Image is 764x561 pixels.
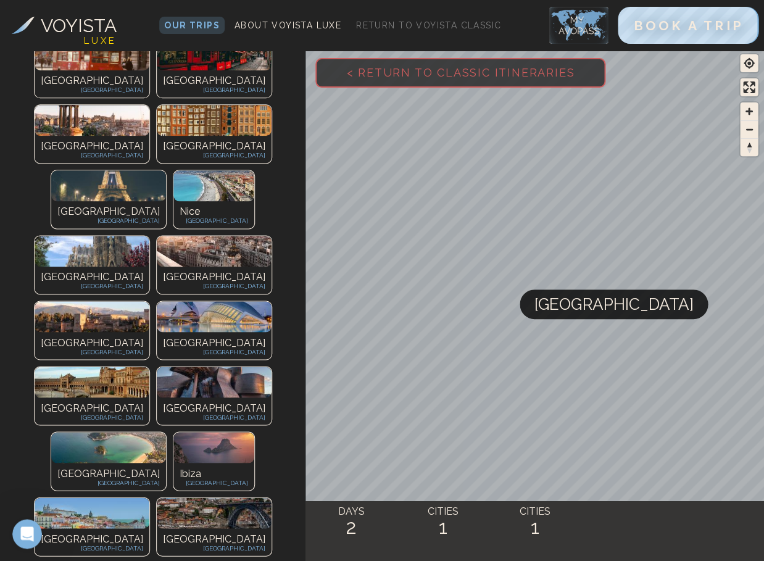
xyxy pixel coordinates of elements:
[159,17,225,34] a: Our Trips
[57,204,160,219] p: [GEOGRAPHIC_DATA]
[78,404,88,414] button: Start recording
[157,301,272,332] img: Photo of undefined
[163,85,265,94] p: [GEOGRAPHIC_DATA]
[41,347,143,356] p: [GEOGRAPHIC_DATA]
[351,17,506,34] a: Return to Voyista Classic
[51,170,166,201] img: Photo of undefined
[12,519,42,549] iframe: Intercom live chat
[84,34,114,48] h4: L U X E
[305,504,397,519] h4: DAYS
[157,497,272,528] img: Photo of undefined
[59,404,69,414] button: Upload attachment
[35,236,149,267] img: Photo of undefined
[35,497,149,528] img: Photo of undefined
[489,504,581,519] h4: CITIES
[163,412,265,422] p: [GEOGRAPHIC_DATA]
[326,46,594,99] span: < Return to Classic Itineraries
[633,18,743,33] span: BOOK A TRIP
[163,270,265,285] p: [GEOGRAPHIC_DATA]
[157,236,272,267] img: Photo of undefined
[41,543,143,552] p: [GEOGRAPHIC_DATA]
[315,58,605,88] button: < Return to Classic Itineraries
[41,12,117,39] h3: VOYISTA
[356,20,501,30] span: Return to Voyista Classic
[41,412,143,422] p: [GEOGRAPHIC_DATA]
[489,516,581,538] h2: 1
[41,335,143,350] p: [GEOGRAPHIC_DATA]
[57,216,160,225] p: [GEOGRAPHIC_DATA]
[60,12,104,21] h1: Operator
[163,401,265,415] p: [GEOGRAPHIC_DATA]
[740,78,758,96] button: Enter fullscreen
[35,367,149,397] img: Photo of undefined
[41,270,143,285] p: [GEOGRAPHIC_DATA]
[35,7,55,27] img: Profile image for Operator
[163,139,265,154] p: [GEOGRAPHIC_DATA]
[180,216,248,225] p: [GEOGRAPHIC_DATA]
[41,531,143,546] p: [GEOGRAPHIC_DATA]
[41,401,143,415] p: [GEOGRAPHIC_DATA]
[35,105,149,136] img: Photo of undefined
[217,5,239,27] div: Close
[163,151,265,160] p: [GEOGRAPHIC_DATA]
[305,516,397,538] h2: 2
[163,531,265,546] p: [GEOGRAPHIC_DATA]
[534,289,693,319] span: [GEOGRAPHIC_DATA]
[10,378,236,399] textarea: Message…
[57,478,160,487] p: [GEOGRAPHIC_DATA]
[740,54,758,72] button: Find my location
[740,102,758,120] button: Zoom in
[157,367,272,397] img: Photo of undefined
[39,404,49,414] button: Gif picker
[549,7,608,44] img: My Account
[12,12,117,39] a: VOYISTA
[44,84,237,183] div: I asked for my date of birth to be corrected. We even communicated by email and I provided the co...
[163,73,265,88] p: [GEOGRAPHIC_DATA]
[173,170,254,201] img: Photo of undefined
[235,20,341,30] span: About Voyista Luxe
[41,139,143,154] p: [GEOGRAPHIC_DATA]
[41,85,143,94] p: [GEOGRAPHIC_DATA]
[163,335,265,350] p: [GEOGRAPHIC_DATA]
[10,84,237,198] div: Maclean says…
[41,73,143,88] p: [GEOGRAPHIC_DATA]
[57,466,160,481] p: [GEOGRAPHIC_DATA]
[164,20,220,30] span: Our Trips
[397,516,489,538] h2: 1
[740,139,758,156] span: Reset bearing to north
[163,543,265,552] p: [GEOGRAPHIC_DATA]
[41,151,143,160] p: [GEOGRAPHIC_DATA]
[740,138,758,156] button: Reset bearing to north
[163,281,265,291] p: [GEOGRAPHIC_DATA]
[180,204,248,219] p: Nice
[618,21,758,33] a: BOOK A TRIP
[163,347,265,356] p: [GEOGRAPHIC_DATA]
[193,5,217,28] button: Home
[230,17,346,34] a: About Voyista Luxe
[618,7,758,44] button: BOOK A TRIP
[19,404,29,414] button: Emoji picker
[35,39,149,70] img: Photo of undefined
[173,432,254,463] img: Photo of undefined
[157,105,272,136] img: Photo of undefined
[740,120,758,138] button: Zoom out
[180,478,248,487] p: [GEOGRAPHIC_DATA]
[740,121,758,138] span: Zoom out
[157,39,272,70] img: Photo of undefined
[397,504,489,519] h4: CITIES
[41,281,143,291] p: [GEOGRAPHIC_DATA]
[12,17,35,34] img: Voyista Logo
[305,48,763,561] canvas: Map
[54,91,227,176] div: I asked for my date of birth to be corrected. We even communicated by email and I provided the co...
[212,399,231,419] button: Send a message…
[8,5,31,28] button: go back
[180,466,248,481] p: Ibiza
[35,301,149,332] img: Photo of undefined
[51,432,166,463] img: Photo of undefined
